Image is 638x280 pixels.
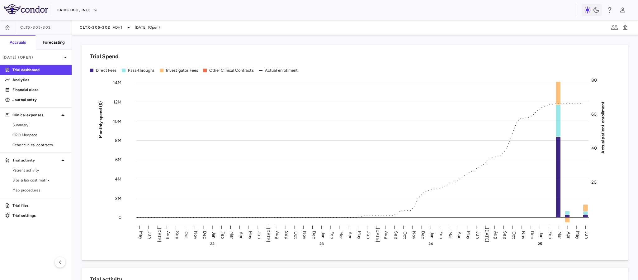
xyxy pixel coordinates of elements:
[12,122,67,128] span: Summary
[502,231,508,239] text: Sep
[420,231,426,239] text: Dec
[411,231,417,239] text: Nov
[12,97,67,103] p: Journal entry
[548,231,553,239] text: Feb
[402,231,408,239] text: Oct
[96,68,117,73] div: Direct Fees
[429,231,435,238] text: Jan
[266,228,271,242] text: [DATE]
[209,68,254,73] div: Other Clinical Contracts
[239,231,244,238] text: Apr
[166,231,171,239] text: Aug
[57,5,98,15] button: BridgeBio, Inc.
[284,231,289,239] text: Sep
[338,231,344,239] text: Mar
[566,231,571,238] text: Apr
[12,177,67,183] span: Site & lab cost matrix
[113,80,121,85] tspan: 14M
[12,67,67,73] p: Trial dashboard
[115,196,121,201] tspan: 2M
[521,231,526,239] text: Nov
[128,68,155,73] div: Pass-throughs
[448,231,453,239] text: Mar
[329,231,335,239] text: Feb
[12,157,59,163] p: Trial activity
[347,231,353,238] text: Apr
[220,231,225,239] text: Feb
[12,87,67,93] p: Financial close
[320,231,326,238] text: Jan
[113,25,122,30] span: ADH1
[591,78,597,83] tspan: 80
[275,231,280,239] text: Aug
[557,231,562,239] text: Mar
[90,52,119,61] h6: Trial Spend
[493,231,499,239] text: Aug
[115,157,121,162] tspan: 6M
[393,231,399,239] text: Sep
[302,231,307,239] text: Nov
[229,231,234,239] text: Mar
[466,231,471,239] text: May
[166,68,198,73] div: Investigator Fees
[12,213,67,218] p: Trial settings
[80,25,110,30] span: CLTX-305-302
[157,228,162,242] text: [DATE]
[257,231,262,239] text: Jun
[12,142,67,148] span: Other clinical contracts
[12,167,67,173] span: Patient activity
[575,231,580,239] text: May
[193,231,198,239] text: Nov
[293,231,298,239] text: Oct
[484,228,489,242] text: [DATE]
[211,231,216,238] text: Jan
[138,231,144,239] text: May
[184,231,189,239] text: Oct
[135,25,160,30] span: [DATE] (Open)
[210,242,215,246] text: 22
[12,132,67,138] span: CRO Medpace
[357,231,362,239] text: May
[12,112,59,118] p: Clinical expenses
[147,231,153,239] text: Jun
[584,231,589,239] text: Jun
[439,231,444,239] text: Feb
[319,242,324,246] text: 23
[591,179,597,185] tspan: 20
[511,231,517,239] text: Oct
[311,231,317,239] text: Dec
[12,187,67,193] span: Map procedures
[115,176,121,181] tspan: 4M
[530,231,535,239] text: Dec
[43,40,65,45] h6: Forecasting
[591,145,597,151] tspan: 40
[12,203,67,208] p: Trial files
[384,231,389,239] text: Aug
[175,231,180,239] text: Sep
[457,231,462,238] text: Apr
[248,231,253,239] text: May
[366,231,371,239] text: Jun
[202,231,207,239] text: Dec
[2,55,62,60] p: [DATE] (Open)
[539,231,544,238] text: Jan
[119,215,121,220] tspan: 0
[600,101,606,153] tspan: Actual patient enrollment
[115,138,121,143] tspan: 8M
[98,101,103,138] tspan: Monthly spend ($)
[591,111,597,117] tspan: 60
[113,99,121,104] tspan: 12M
[20,25,51,30] span: CLTX-305-302
[475,231,480,239] text: Jun
[265,68,298,73] div: Actual enrollment
[4,4,48,14] img: logo-full-SnFGN8VE.png
[375,228,380,242] text: [DATE]
[10,40,26,45] h6: Accruals
[538,242,542,246] text: 25
[12,77,67,83] p: Analytics
[428,242,433,246] text: 24
[113,118,121,124] tspan: 10M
